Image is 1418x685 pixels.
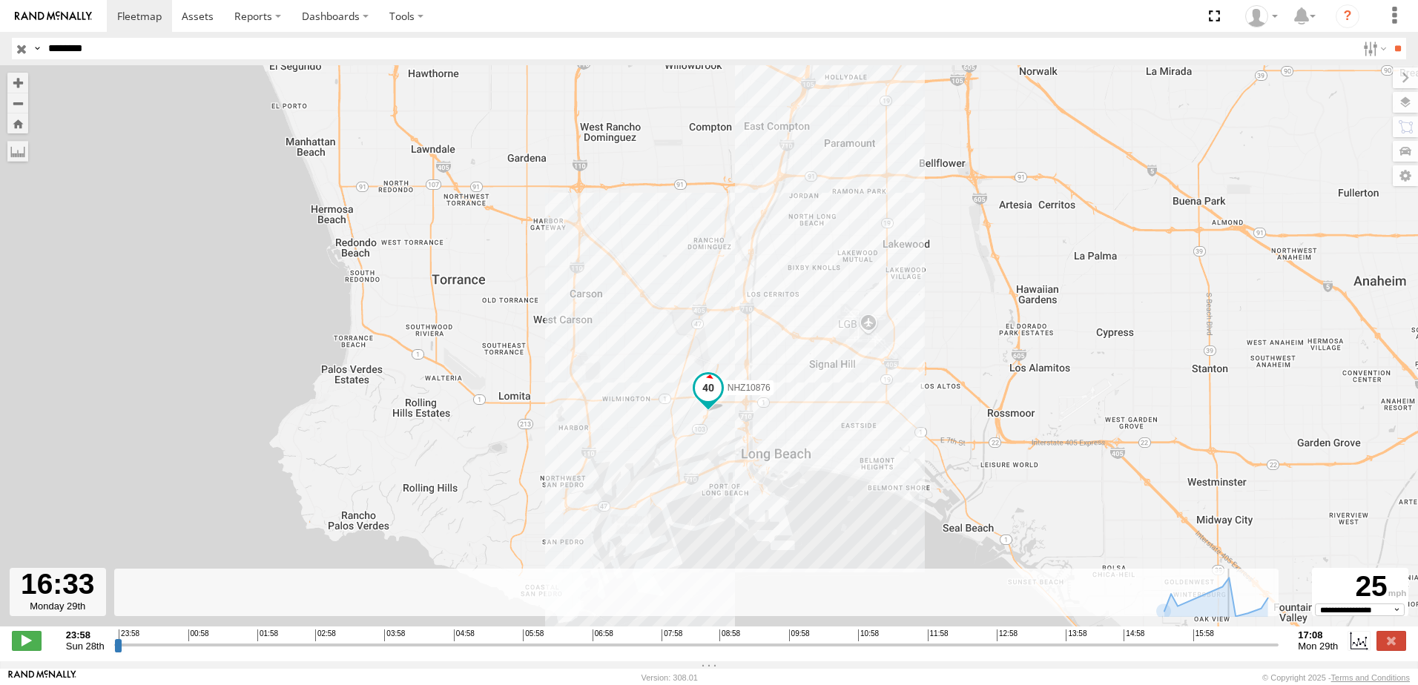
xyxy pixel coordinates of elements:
span: 06:58 [593,629,613,641]
span: 01:58 [257,629,278,641]
span: 05:58 [523,629,544,641]
strong: 23:58 [66,629,105,641]
span: 03:58 [384,629,405,641]
span: 10:58 [858,629,879,641]
span: Sun 28th Sep 2025 [66,641,105,652]
div: © Copyright 2025 - [1262,673,1410,682]
span: NHZ10876 [728,383,771,393]
button: Zoom out [7,93,28,113]
span: 13:58 [1066,629,1086,641]
span: 23:58 [119,629,139,641]
label: Close [1376,631,1406,650]
button: Zoom Home [7,113,28,133]
span: 11:58 [928,629,949,641]
label: Play/Stop [12,631,42,650]
span: 12:58 [997,629,1018,641]
span: 15:58 [1193,629,1214,641]
label: Map Settings [1393,165,1418,186]
label: Search Filter Options [1357,38,1389,59]
span: 00:58 [188,629,209,641]
div: Zulema McIntosch [1240,5,1283,27]
span: 14:58 [1124,629,1144,641]
a: Terms and Conditions [1331,673,1410,682]
label: Search Query [31,38,43,59]
i: ? [1336,4,1359,28]
strong: 17:08 [1298,629,1338,641]
a: Visit our Website [8,670,76,685]
label: Measure [7,141,28,162]
span: Mon 29th Sep 2025 [1298,641,1338,652]
span: 02:58 [315,629,336,641]
span: 08:58 [719,629,740,641]
div: 25 [1314,570,1406,603]
span: 09:58 [789,629,810,641]
span: 07:58 [662,629,682,641]
button: Zoom in [7,73,28,93]
span: 04:58 [454,629,475,641]
img: rand-logo.svg [15,11,92,21]
div: Version: 308.01 [642,673,698,682]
